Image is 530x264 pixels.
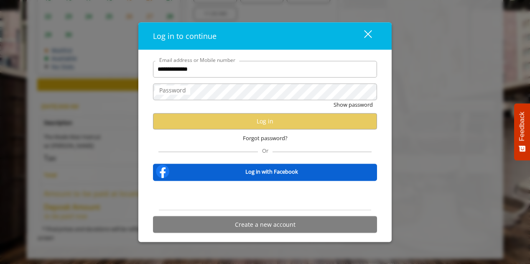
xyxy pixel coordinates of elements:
iframe: Sign in with Google Button [217,187,313,205]
input: Email address or Mobile number [153,61,377,77]
img: facebook-logo [154,163,171,180]
button: Feedback - Show survey [514,103,530,160]
span: Feedback [518,112,526,141]
button: Create a new account [153,216,377,233]
label: Password [155,85,190,95]
span: Forgot password? [243,133,288,142]
button: Show password [334,100,373,109]
b: Log in with Facebook [245,167,298,176]
span: Or [258,147,273,154]
span: Log in to continue [153,31,217,41]
input: Password [153,83,377,100]
div: close dialog [354,30,371,42]
button: Log in [153,113,377,129]
button: close dialog [349,27,377,44]
label: Email address or Mobile number [155,56,240,64]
